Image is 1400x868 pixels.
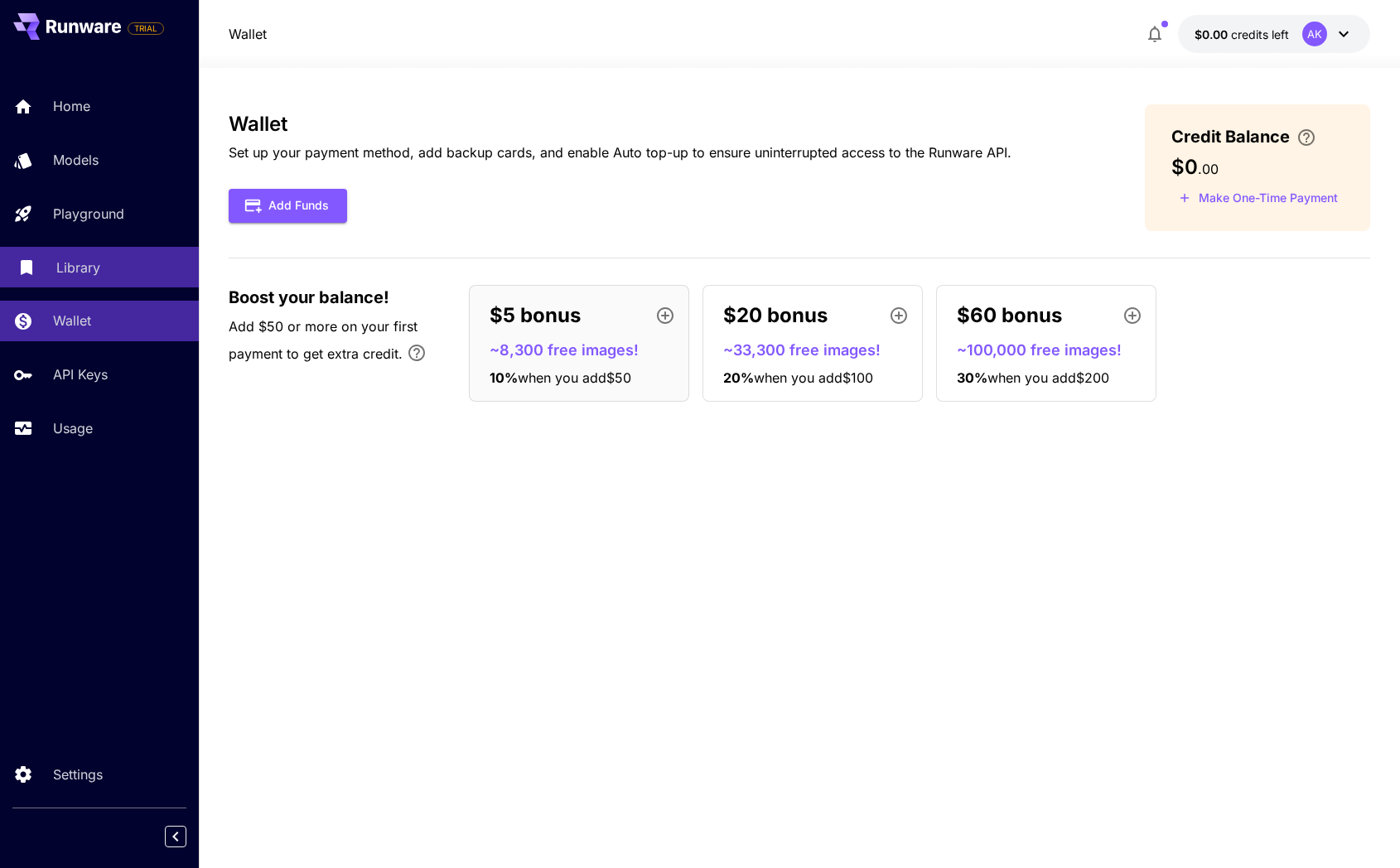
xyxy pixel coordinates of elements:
[53,311,91,330] p: Wallet
[754,369,873,386] span: when you add $100
[490,301,581,330] p: $5 bonus
[128,18,164,38] span: Add your payment card to enable full platform functionality.
[1171,186,1345,211] button: Make a one-time, non-recurring payment
[165,826,186,847] button: Collapse sidebar
[53,418,93,438] p: Usage
[400,336,433,369] button: Bonus applies only to your first payment, up to 30% on the first $1,000.
[229,318,418,362] span: Add $50 or more on your first payment to get extra credit.
[1195,26,1289,43] div: $0.00
[1302,22,1327,46] div: AK
[1171,124,1290,149] span: Credit Balance
[229,113,1011,136] h3: Wallet
[229,142,1011,162] p: Set up your payment method, add backup cards, and enable Auto top-up to ensure uninterrupted acce...
[723,339,915,361] p: ~33,300 free images!
[53,204,124,224] p: Playground
[177,822,199,851] div: Collapse sidebar
[723,301,828,330] p: $20 bonus
[490,339,682,361] p: ~8,300 free images!
[1198,161,1219,177] span: . 00
[229,24,267,44] nav: breadcrumb
[53,96,90,116] p: Home
[518,369,631,386] span: when you add $50
[1231,27,1289,41] span: credits left
[56,258,100,277] p: Library
[229,189,347,223] button: Add Funds
[957,339,1149,361] p: ~100,000 free images!
[1195,27,1231,41] span: $0.00
[53,150,99,170] p: Models
[128,22,163,35] span: TRIAL
[1290,128,1323,147] button: Enter your card details and choose an Auto top-up amount to avoid service interruptions. We'll au...
[53,364,108,384] p: API Keys
[229,285,389,310] span: Boost your balance!
[53,764,103,784] p: Settings
[957,369,987,386] span: 30 %
[490,369,518,386] span: 10 %
[229,24,267,44] a: Wallet
[1178,15,1370,53] button: $0.00AK
[987,369,1109,386] span: when you add $200
[957,301,1062,330] p: $60 bonus
[723,369,754,386] span: 20 %
[1171,155,1198,179] span: $0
